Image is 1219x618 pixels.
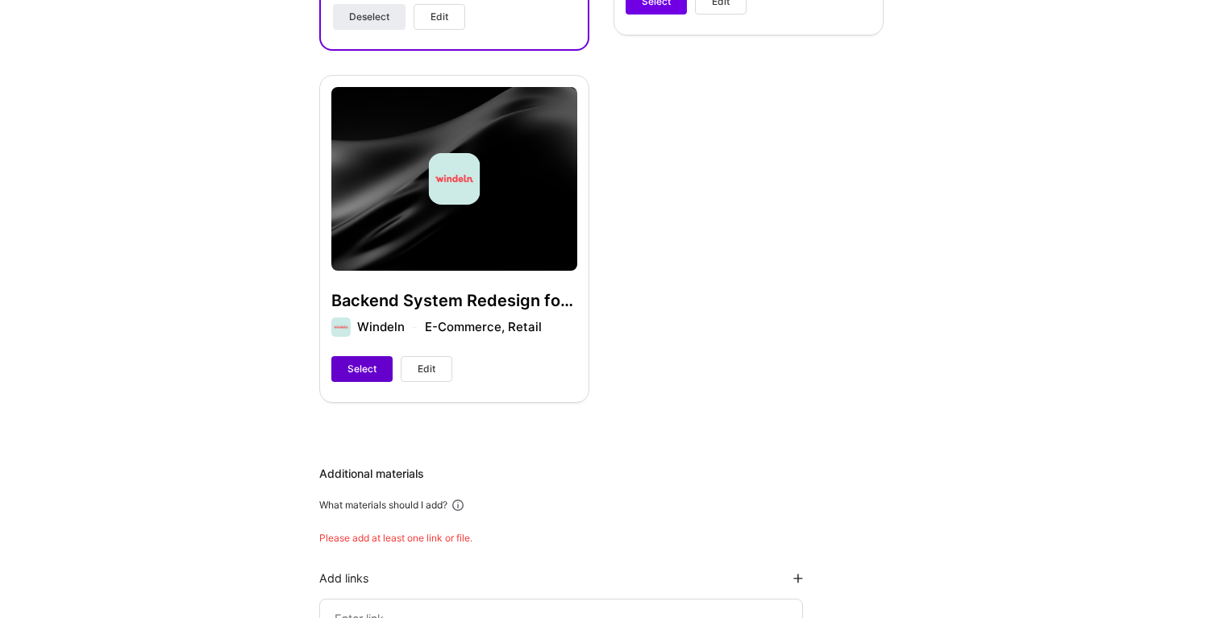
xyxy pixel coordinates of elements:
[414,4,465,30] button: Edit
[349,10,389,24] span: Deselect
[418,362,435,376] span: Edit
[431,10,448,24] span: Edit
[319,570,369,586] div: Add links
[451,498,465,512] i: icon Info
[333,4,406,30] button: Deselect
[319,466,884,482] div: Additional materials
[319,532,884,545] div: Please add at least one link or file.
[347,362,377,376] span: Select
[319,499,447,512] div: What materials should I add?
[401,356,452,382] button: Edit
[331,356,393,382] button: Select
[793,574,803,583] i: icon PlusBlackFlat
